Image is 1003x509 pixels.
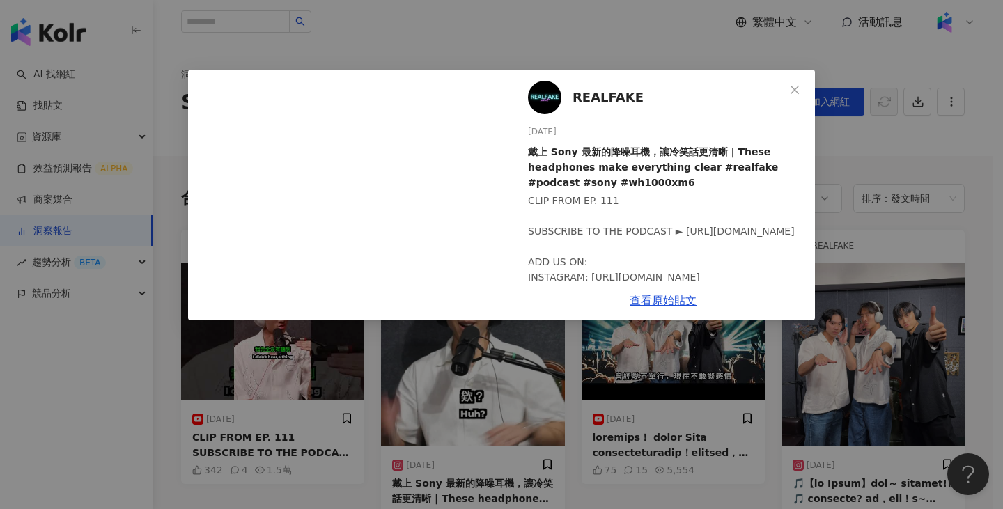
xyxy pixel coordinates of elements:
[789,84,800,95] span: close
[188,70,506,320] iframe: 戴上 Sony 最新的降噪耳機，讓冷笑話更清晰 | These headphones make everything clear #realfake #podcast #sony #wh1000xm6
[528,193,804,377] div: CLIP FROM EP. 111 SUBSCRIBE TO THE PODCAST ► [URL][DOMAIN_NAME] ADD US ON: INSTAGRAM: [URL][DOMAI...
[528,125,804,139] div: [DATE]
[528,81,784,114] a: KOL AvatarREALFAKE
[528,81,561,114] img: KOL Avatar
[630,294,697,307] a: 查看原始貼文
[781,76,809,104] button: Close
[573,88,644,107] span: REALFAKE
[528,144,804,190] div: 戴上 Sony 最新的降噪耳機，讓冷笑話更清晰 | These headphones make everything clear #realfake #podcast #sony #wh1000xm6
